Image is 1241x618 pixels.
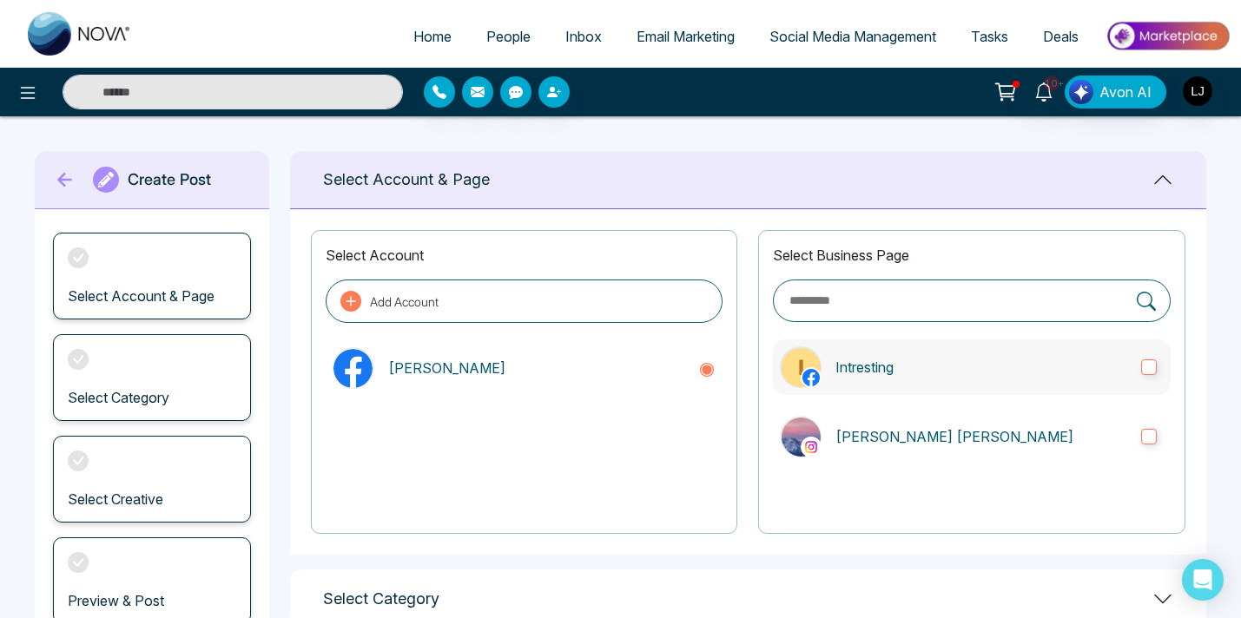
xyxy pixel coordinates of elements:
h1: Create Post [128,170,211,189]
span: Tasks [971,28,1008,45]
span: Deals [1043,28,1079,45]
p: [PERSON_NAME] [388,358,685,378]
a: Email Marketing [619,20,752,53]
input: instagramLokesh Avinash Joshi[PERSON_NAME] [PERSON_NAME] [1141,429,1157,444]
a: People [469,20,548,53]
p: Add Account [370,293,439,311]
h3: Preview & Post [68,593,164,609]
input: IntrestingIntresting [1141,359,1157,375]
h3: Select Creative [68,491,163,508]
div: Open Intercom Messenger [1182,559,1224,601]
h3: Select Account & Page [68,288,215,305]
h1: Select Account & Page [323,170,490,189]
a: 10+ [1023,76,1065,106]
img: instagram [802,438,820,456]
span: Email Marketing [637,28,735,45]
p: Select Business Page [773,245,1171,266]
img: Lead Flow [1069,80,1093,104]
a: Home [396,20,469,53]
span: People [486,28,531,45]
a: Tasks [954,20,1026,53]
button: Avon AI [1065,76,1166,108]
p: Select Account [326,245,723,266]
img: Intresting [782,348,821,387]
a: Inbox [548,20,619,53]
span: Inbox [565,28,602,45]
a: Social Media Management [752,20,954,53]
span: Home [413,28,452,45]
h1: Select Category [323,589,439,608]
span: 10+ [1044,76,1059,91]
p: Intresting [835,357,1127,378]
button: Add Account [326,279,723,323]
img: User Avatar [1183,76,1212,106]
img: Lokesh Avinash Joshi [782,417,821,457]
img: Market-place.gif [1105,16,1231,56]
h3: Select Category [68,390,169,406]
p: [PERSON_NAME] [PERSON_NAME] [835,426,1127,447]
span: Avon AI [1099,82,1152,102]
img: Nova CRM Logo [28,12,132,56]
span: Social Media Management [769,28,936,45]
a: Deals [1026,20,1096,53]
